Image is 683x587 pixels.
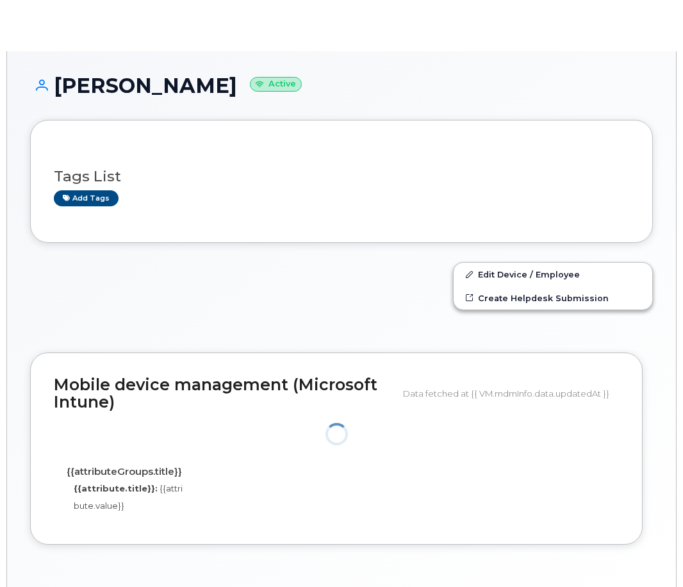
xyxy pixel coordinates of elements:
[403,381,619,406] div: Data fetched at {{ VM.mdmInfo.data.updatedAt }}
[54,376,393,411] h2: Mobile device management (Microsoft Intune)
[63,467,186,477] h4: {{attributeGroups.title}}
[250,77,302,92] small: Active
[30,74,653,97] h1: [PERSON_NAME]
[74,483,183,511] span: {{attribute.value}}
[454,286,652,310] a: Create Helpdesk Submission
[54,190,119,206] a: Add tags
[454,263,652,286] a: Edit Device / Employee
[54,169,629,185] h3: Tags List
[74,483,158,495] label: {{attribute.title}}:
